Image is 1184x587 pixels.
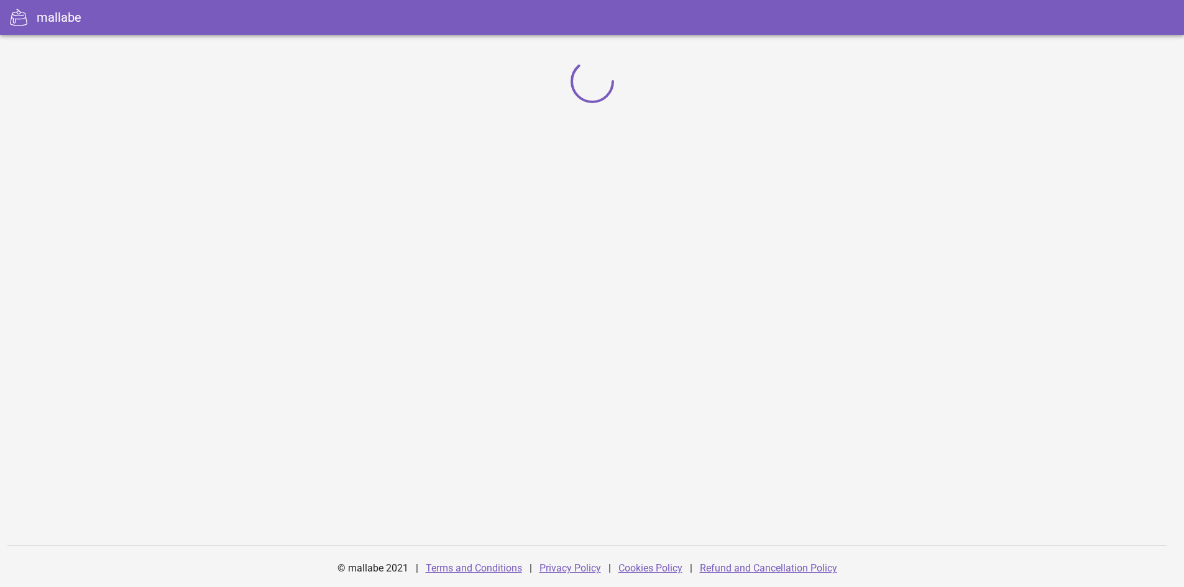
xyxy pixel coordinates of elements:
a: Refund and Cancellation Policy [700,562,837,574]
a: Terms and Conditions [426,562,522,574]
a: Cookies Policy [618,562,682,574]
div: mallabe [37,8,81,27]
div: | [690,553,692,583]
div: | [608,553,611,583]
div: | [530,553,532,583]
div: © mallabe 2021 [330,553,416,583]
a: Privacy Policy [539,562,601,574]
div: | [416,553,418,583]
